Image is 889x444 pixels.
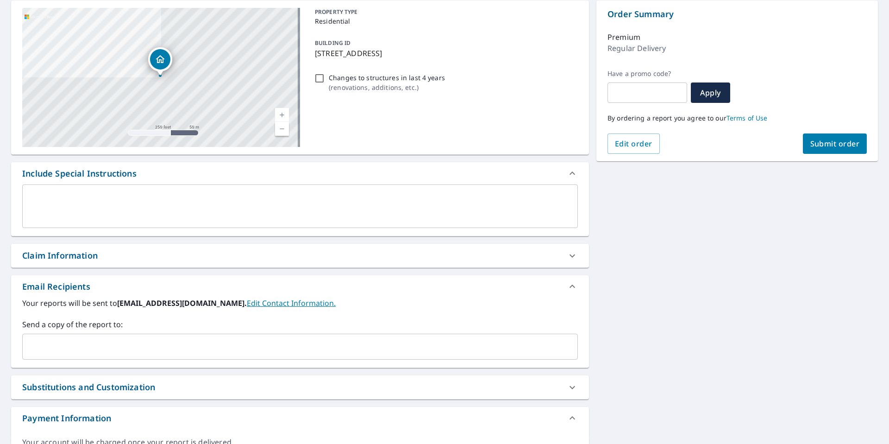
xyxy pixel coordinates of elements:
p: BUILDING ID [315,39,351,47]
div: Payment Information [22,412,111,425]
div: Include Special Instructions [11,162,589,184]
p: PROPERTY TYPE [315,8,574,16]
div: Email Recipients [11,275,589,298]
label: Your reports will be sent to [22,298,578,309]
button: Apply [691,82,730,103]
div: Claim Information [22,249,98,262]
div: Substitutions and Customization [22,381,155,393]
span: Apply [698,88,723,98]
div: Substitutions and Customization [11,375,589,399]
a: Current Level 17, Zoom In [275,108,289,122]
p: Premium [607,32,640,43]
span: Submit order [810,139,860,149]
div: Claim Information [11,244,589,267]
a: Terms of Use [726,114,768,122]
button: Submit order [803,133,867,154]
div: Include Special Instructions [22,167,137,180]
label: Send a copy of the report to: [22,319,578,330]
div: Email Recipients [22,280,90,293]
p: Regular Delivery [607,43,666,54]
div: Payment Information [11,407,589,429]
p: Residential [315,16,574,26]
p: ( renovations, additions, etc. ) [329,82,445,92]
button: Edit order [607,133,660,154]
p: By ordering a report you agree to our [607,114,867,122]
p: [STREET_ADDRESS] [315,48,574,59]
span: Edit order [615,139,652,149]
p: Changes to structures in last 4 years [329,73,445,82]
a: EditContactInfo [247,298,336,308]
b: [EMAIL_ADDRESS][DOMAIN_NAME]. [117,298,247,308]
a: Current Level 17, Zoom Out [275,122,289,136]
p: Order Summary [607,8,867,20]
div: Dropped pin, building 1, Residential property, 7877 SW Edgewater E Wilsonville, OR 97070 [148,47,172,76]
label: Have a promo code? [607,70,687,78]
